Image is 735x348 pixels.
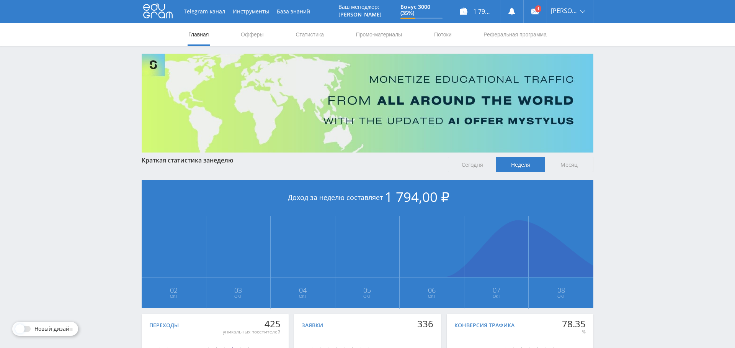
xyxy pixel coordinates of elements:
[465,293,528,299] span: Окт
[207,287,270,293] span: 03
[142,287,206,293] span: 02
[545,157,593,172] span: Месяц
[142,180,593,216] div: Доход за неделю составляет
[417,318,433,329] div: 336
[188,23,209,46] a: Главная
[207,293,270,299] span: Окт
[295,23,325,46] a: Статистика
[336,287,399,293] span: 05
[400,287,464,293] span: 06
[562,318,586,329] div: 78.35
[336,293,399,299] span: Окт
[149,322,179,328] div: Переходы
[271,293,335,299] span: Окт
[223,318,281,329] div: 425
[385,188,449,206] span: 1 794,00 ₽
[433,23,452,46] a: Потоки
[34,326,73,332] span: Новый дизайн
[223,329,281,335] div: уникальных посетителей
[496,157,545,172] span: Неделя
[400,293,464,299] span: Окт
[448,157,497,172] span: Сегодня
[142,293,206,299] span: Окт
[338,11,382,18] p: [PERSON_NAME]
[142,157,440,164] div: Краткая статистика за
[551,8,578,14] span: [PERSON_NAME]
[400,4,443,16] p: Бонус 3000 (35%)
[338,4,382,10] p: Ваш менеджер:
[302,322,323,328] div: Заявки
[562,329,586,335] div: %
[142,54,593,153] img: Banner
[210,156,234,164] span: неделю
[240,23,265,46] a: Офферы
[271,287,335,293] span: 04
[483,23,547,46] a: Реферальная программа
[465,287,528,293] span: 07
[529,293,593,299] span: Окт
[355,23,403,46] a: Промо-материалы
[529,287,593,293] span: 08
[454,322,514,328] div: Конверсия трафика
